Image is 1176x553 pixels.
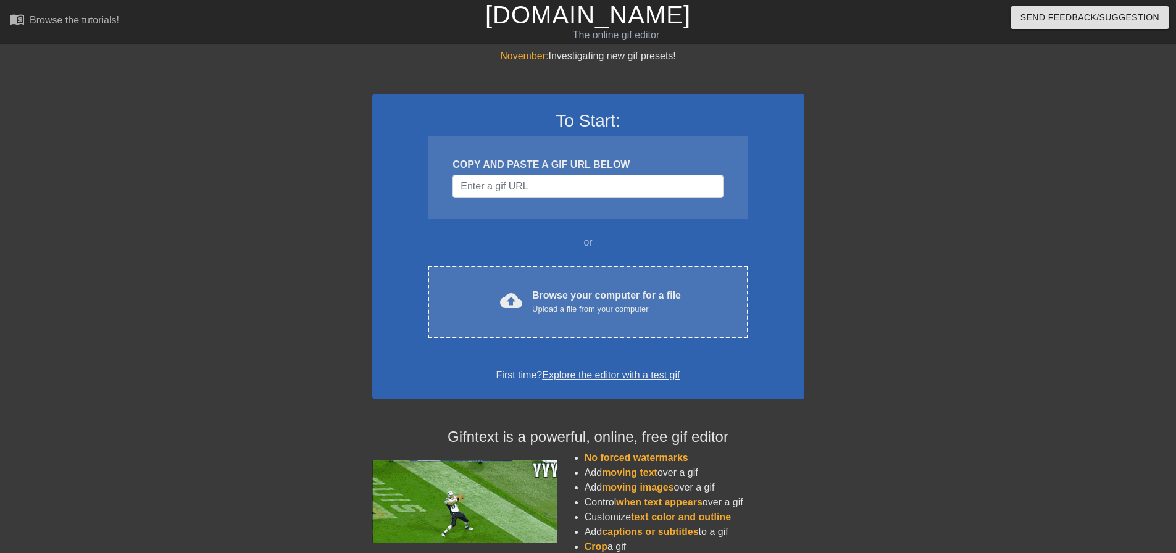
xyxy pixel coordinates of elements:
span: moving text [602,467,657,478]
h3: To Start: [388,110,788,131]
div: Browse the tutorials! [30,15,119,25]
li: Control over a gif [585,495,804,510]
a: Browse the tutorials! [10,12,119,31]
span: menu_book [10,12,25,27]
div: Upload a file from your computer [532,303,681,315]
div: First time? [388,368,788,383]
div: COPY AND PASTE A GIF URL BELOW [452,157,723,172]
li: Add over a gif [585,480,804,495]
li: Customize [585,510,804,525]
span: Send Feedback/Suggestion [1020,10,1159,25]
button: Send Feedback/Suggestion [1011,6,1169,29]
div: The online gif editor [398,28,834,43]
a: Explore the editor with a test gif [542,370,680,380]
span: No forced watermarks [585,452,688,463]
span: captions or subtitles [602,526,698,537]
span: Crop [585,541,607,552]
div: Browse your computer for a file [532,288,681,315]
div: or [404,235,772,250]
span: text color and outline [631,512,731,522]
span: cloud_upload [500,289,522,312]
span: moving images [602,482,673,493]
span: when text appears [616,497,703,507]
input: Username [452,175,723,198]
h4: Gifntext is a powerful, online, free gif editor [372,428,804,446]
img: football_small.gif [372,460,557,543]
div: Investigating new gif presets! [372,49,804,64]
li: Add over a gif [585,465,804,480]
li: Add to a gif [585,525,804,539]
span: November: [500,51,548,61]
a: [DOMAIN_NAME] [485,1,691,28]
